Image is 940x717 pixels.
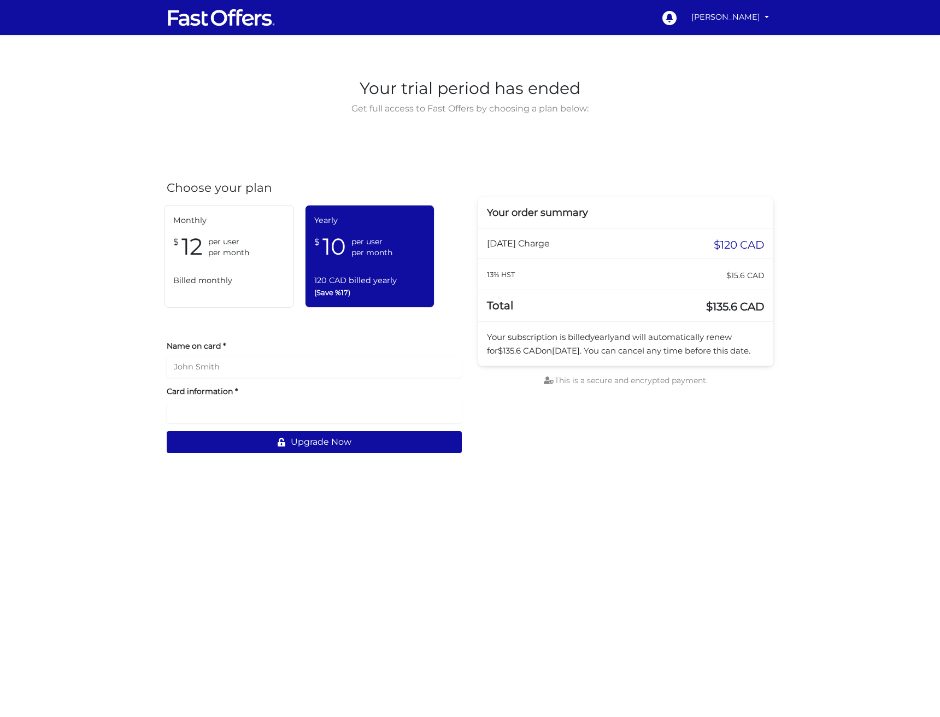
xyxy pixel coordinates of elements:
[487,332,750,355] span: Your subscription is billed and will automatically renew for on . You can cancel any time before ...
[349,102,592,116] span: Get full access to Fast Offers by choosing a plan below:
[714,237,765,252] span: $120 CAD
[314,287,426,298] span: (Save %17)
[552,345,580,356] span: [DATE]
[726,268,765,283] span: $15.6 CAD
[544,375,708,385] span: This is a secure and encrypted payment.
[687,7,773,28] a: [PERSON_NAME]
[487,271,515,279] small: 13% HST
[208,236,249,247] span: per user
[167,340,462,351] label: Name on card *
[181,232,203,261] span: 12
[167,356,462,378] input: John Smith
[173,214,285,227] span: Monthly
[173,274,285,287] span: Billed monthly
[167,181,462,195] h4: Choose your plan
[487,238,550,249] span: [DATE] Charge
[167,386,462,397] label: Card information *
[174,407,455,418] iframe: Secure card payment input frame
[314,214,426,227] span: Yearly
[487,299,513,312] span: Total
[349,75,592,102] span: Your trial period has ended
[208,247,249,258] span: per month
[351,236,392,247] span: per user
[173,232,179,249] span: $
[351,247,392,258] span: per month
[706,299,765,314] span: $135.6 CAD
[590,332,614,342] span: yearly
[487,207,588,219] span: Your order summary
[167,431,462,453] button: Upgrade Now
[498,345,542,356] span: $135.6 CAD
[322,232,346,261] span: 10
[314,232,320,249] span: $
[314,274,426,287] span: 120 CAD billed yearly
